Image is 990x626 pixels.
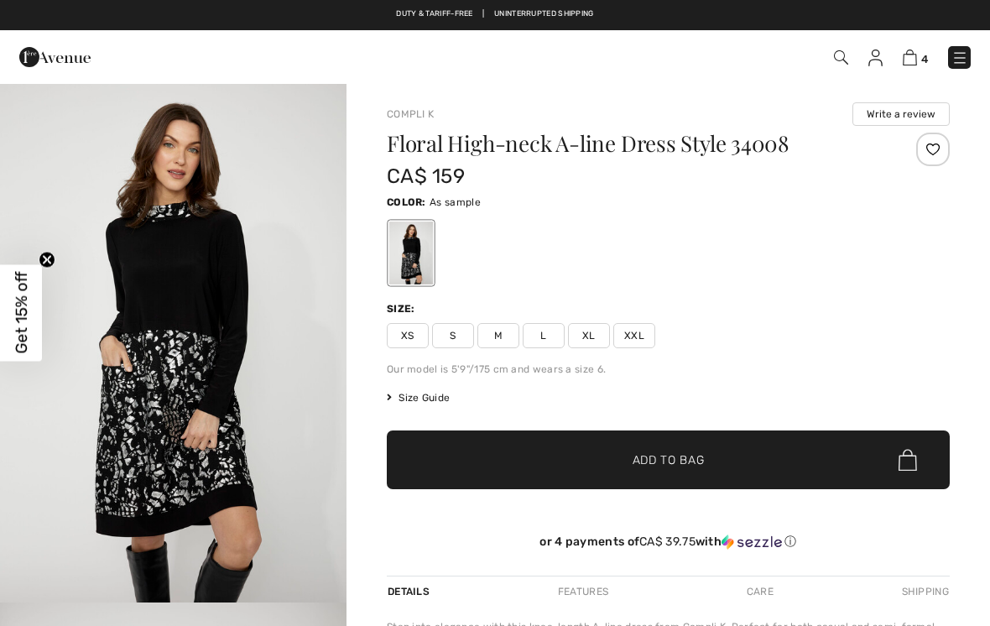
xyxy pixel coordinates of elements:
span: Size Guide [387,390,450,405]
span: CA$ 39.75 [639,535,696,549]
a: Compli K [387,108,434,120]
a: 4 [903,47,928,67]
span: Add to Bag [633,451,705,469]
img: Shopping Bag [903,50,917,65]
a: 1ère Avenue [19,48,91,64]
span: S [432,323,474,348]
span: CA$ 159 [387,164,465,188]
button: Write a review [852,102,950,126]
div: or 4 payments ofCA$ 39.75withSezzle Click to learn more about Sezzle [387,535,950,556]
span: M [477,323,519,348]
img: Bag.svg [899,449,917,471]
span: XL [568,323,610,348]
div: Our model is 5'9"/175 cm and wears a size 6. [387,362,950,377]
span: Get 15% off [12,272,31,354]
div: Features [544,576,623,607]
div: Care [732,576,788,607]
img: 1ère Avenue [19,40,91,74]
div: Size: [387,301,419,316]
button: Close teaser [39,252,55,269]
div: Details [387,576,434,607]
img: Sezzle [722,535,782,550]
div: or 4 payments of with [387,535,950,550]
img: My Info [868,50,883,66]
div: As sample [389,222,433,284]
img: Menu [951,50,968,66]
span: 4 [921,53,928,65]
span: XS [387,323,429,348]
button: Add to Bag [387,430,950,489]
span: As sample [430,196,481,208]
h1: Floral High-neck A-line Dress Style 34008 [387,133,856,154]
img: Search [834,50,848,65]
span: XXL [613,323,655,348]
span: Color: [387,196,426,208]
span: L [523,323,565,348]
